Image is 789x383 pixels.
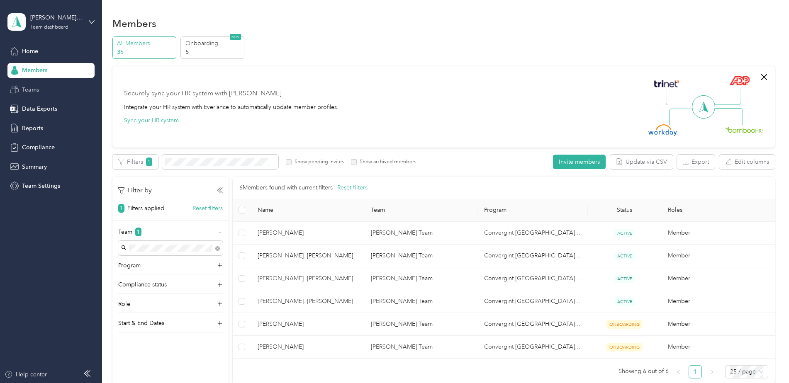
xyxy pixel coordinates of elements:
[337,183,368,192] button: Reset filters
[606,320,643,329] span: ONBOARDING
[477,313,588,336] td: Convergint Canada 2024
[477,267,588,290] td: Convergint Canada 2024
[118,319,164,327] p: Start & End Dates
[117,39,173,48] p: All Members
[22,143,55,152] span: Compliance
[661,222,774,245] td: Member
[364,222,477,245] td: James Ellingson's Team
[251,267,364,290] td: Scott AG. Robinson
[705,365,718,378] li: Next Page
[124,103,338,112] div: Integrate your HR system with Everlance to automatically update member profiles.
[251,199,364,222] th: Name
[258,320,358,329] span: [PERSON_NAME]
[477,199,588,222] th: Program
[239,183,333,192] p: 6 Members found with current filters
[619,365,669,378] span: Showing 6 out of 6
[112,155,158,169] button: Filters1
[135,228,141,236] span: 1
[364,290,477,313] td: James Ellingson's Team
[258,228,358,238] span: [PERSON_NAME]
[661,245,774,267] td: Member
[118,300,130,308] p: Role
[364,199,477,222] th: Team
[22,85,39,94] span: Teams
[22,162,47,171] span: Summary
[127,204,164,213] p: Filters applied
[661,336,774,359] td: Member
[661,267,774,290] td: Member
[477,336,588,359] td: Convergint Canada 2024
[258,251,358,260] span: [PERSON_NAME]. [PERSON_NAME]
[729,76,750,85] img: ADP
[22,182,60,190] span: Team Settings
[364,267,477,290] td: James Ellingson's Team
[22,47,38,56] span: Home
[712,88,741,105] img: Line Right Up
[725,365,768,378] div: Page Size
[648,124,677,136] img: Workday
[588,336,661,359] td: ONBOARDING
[357,158,416,166] label: Show archived members
[30,25,68,30] div: Team dashboard
[258,274,358,283] span: [PERSON_NAME]. [PERSON_NAME]
[364,245,477,267] td: James Ellingson's Team
[553,155,606,169] button: Invite members
[661,313,774,336] td: Member
[477,290,588,313] td: Convergint Canada 2024
[614,297,635,306] span: ACTIVE
[117,48,173,56] p: 35
[251,245,364,267] td: Cliff JB. Ziegler
[292,158,344,166] label: Show pending invites
[251,313,364,336] td: Alex Ocolisanu
[689,366,701,378] a: 1
[5,370,47,379] div: Help center
[251,290,364,313] td: Patrick JG. Groulx
[672,365,685,378] li: Previous Page
[677,155,715,169] button: Export
[364,313,477,336] td: James Ellingson's Team
[192,204,223,213] button: Reset filters
[719,155,775,169] button: Edit columns
[606,343,643,351] span: ONBOARDING
[661,199,774,222] th: Roles
[477,245,588,267] td: Convergint Canada 2024
[477,222,588,245] td: Convergint Canada 2024
[714,108,743,126] img: Line Right Down
[112,19,156,28] h1: Members
[672,365,685,378] button: left
[251,222,364,245] td: Scott Hogan
[588,313,661,336] td: ONBOARDING
[22,104,57,113] span: Data Exports
[676,369,681,374] span: left
[258,297,358,306] span: [PERSON_NAME]. [PERSON_NAME]
[258,342,358,351] span: [PERSON_NAME]
[610,155,673,169] button: Update via CSV
[364,336,477,359] td: James Ellingson's Team
[230,34,241,40] span: NEW
[30,13,82,22] div: [PERSON_NAME] Team
[124,89,282,99] div: Securely sync your HR system with [PERSON_NAME]
[22,66,47,75] span: Members
[124,116,179,125] button: Sync your HR system
[652,78,681,90] img: Trinet
[725,127,763,133] img: BambooHR
[22,124,43,133] span: Reports
[118,204,124,213] span: 1
[689,365,702,378] li: 1
[118,185,152,196] p: Filter by
[118,228,132,236] p: Team
[185,39,242,48] p: Onboarding
[661,290,774,313] td: Member
[614,274,635,283] span: ACTIVE
[730,366,763,378] span: 25 / page
[251,336,364,359] td: Samantha J. Guertin
[146,158,152,166] span: 1
[588,199,661,222] th: Status
[705,365,718,378] button: right
[709,369,714,374] span: right
[258,206,358,213] span: Name
[743,337,789,383] iframe: Everlance-gr Chat Button Frame
[118,261,141,270] p: Program
[614,229,635,238] span: ACTIVE
[669,108,698,125] img: Line Left Down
